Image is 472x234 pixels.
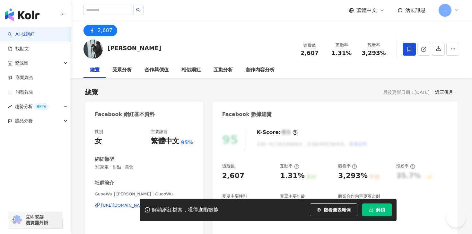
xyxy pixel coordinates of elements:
[297,42,322,49] div: 追蹤數
[376,207,385,212] span: 解鎖
[222,194,247,199] div: 受眾主要性別
[8,89,33,95] a: 洞察報告
[8,46,29,52] a: 找貼文
[152,207,219,213] div: 解鎖網紅檔案，獲得進階數據
[95,111,155,118] div: Facebook 網紅基本資料
[10,215,23,225] img: chrome extension
[95,136,102,146] div: 女
[214,66,233,74] div: 互動分析
[222,111,272,118] div: Facebook 數據總覽
[338,163,357,169] div: 觀看率
[181,139,193,146] span: 95%
[8,31,35,38] a: searchAI 找網紅
[324,207,351,212] span: 觀看圖表範例
[15,99,49,114] span: 趨勢分析
[98,26,112,35] div: 2,607
[112,66,132,74] div: 受眾分析
[383,90,430,95] div: 最後更新日期：[DATE]
[34,104,49,110] div: BETA
[8,211,62,229] a: chrome extension立即安裝 瀏覽器外掛
[362,50,386,56] span: 3,293%
[90,66,100,74] div: 總覽
[246,66,275,74] div: 創作內容分析
[338,194,380,199] div: 商業合作內容覆蓋比例
[181,66,201,74] div: 相似網紅
[310,203,357,216] button: 觀看圖表範例
[95,180,114,186] div: 社群簡介
[151,136,179,146] div: 繁體中文
[362,42,386,49] div: 觀看率
[136,8,141,12] span: search
[329,42,354,49] div: 互動率
[369,208,373,212] span: lock
[95,129,103,135] div: 性別
[144,66,169,74] div: 合作與價值
[5,8,39,21] img: logo
[435,88,458,96] div: 近三個月
[15,56,28,70] span: 資源庫
[301,50,319,56] span: 2,607
[8,104,12,109] span: rise
[405,7,426,13] span: 活動訊息
[85,88,98,97] div: 總覽
[280,171,304,181] div: 1.31%
[280,163,299,169] div: 互動率
[108,44,161,52] div: [PERSON_NAME]
[443,7,447,14] span: 一
[280,194,305,199] div: 受眾主要年齡
[332,50,352,56] span: 1.31%
[396,163,415,169] div: 漲粉率
[15,114,33,128] span: 競品分析
[26,214,48,226] span: 立即安裝 瀏覽器外掛
[257,129,298,136] div: K-Score :
[83,40,103,59] img: KOL Avatar
[95,191,193,197] span: GuooWu | [PERSON_NAME] | GuooWu
[151,129,168,135] div: 主要語言
[222,171,245,181] div: 2,607
[95,156,114,163] div: 網紅類型
[8,75,33,81] a: 商案媒合
[222,163,235,169] div: 追蹤數
[95,164,193,170] span: 3C家電 · 甜點 · 美食
[338,171,368,181] div: 3,293%
[83,25,117,36] button: 2,607
[356,7,377,14] span: 繁體中文
[362,203,392,216] button: 解鎖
